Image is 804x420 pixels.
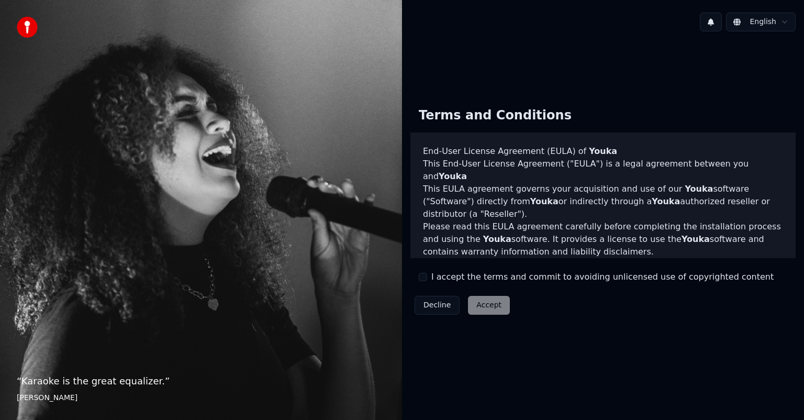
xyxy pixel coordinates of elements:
div: Terms and Conditions [410,99,580,132]
p: If you register for a free trial of the software, this EULA agreement will also govern that trial... [423,258,783,308]
span: Youka [483,234,511,244]
p: This End-User License Agreement ("EULA") is a legal agreement between you and [423,158,783,183]
p: This EULA agreement governs your acquisition and use of our software ("Software") directly from o... [423,183,783,220]
span: Youka [530,196,559,206]
p: Please read this EULA agreement carefully before completing the installation process and using th... [423,220,783,258]
p: “ Karaoke is the great equalizer. ” [17,374,385,389]
span: Youka [682,234,710,244]
button: Decline [415,296,460,315]
img: youka [17,17,38,38]
span: Youka [685,184,713,194]
span: Youka [439,171,467,181]
span: Youka [589,146,617,156]
label: I accept the terms and commit to avoiding unlicensed use of copyrighted content [431,271,774,283]
h3: End-User License Agreement (EULA) of [423,145,783,158]
footer: [PERSON_NAME] [17,393,385,403]
span: Youka [652,196,680,206]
